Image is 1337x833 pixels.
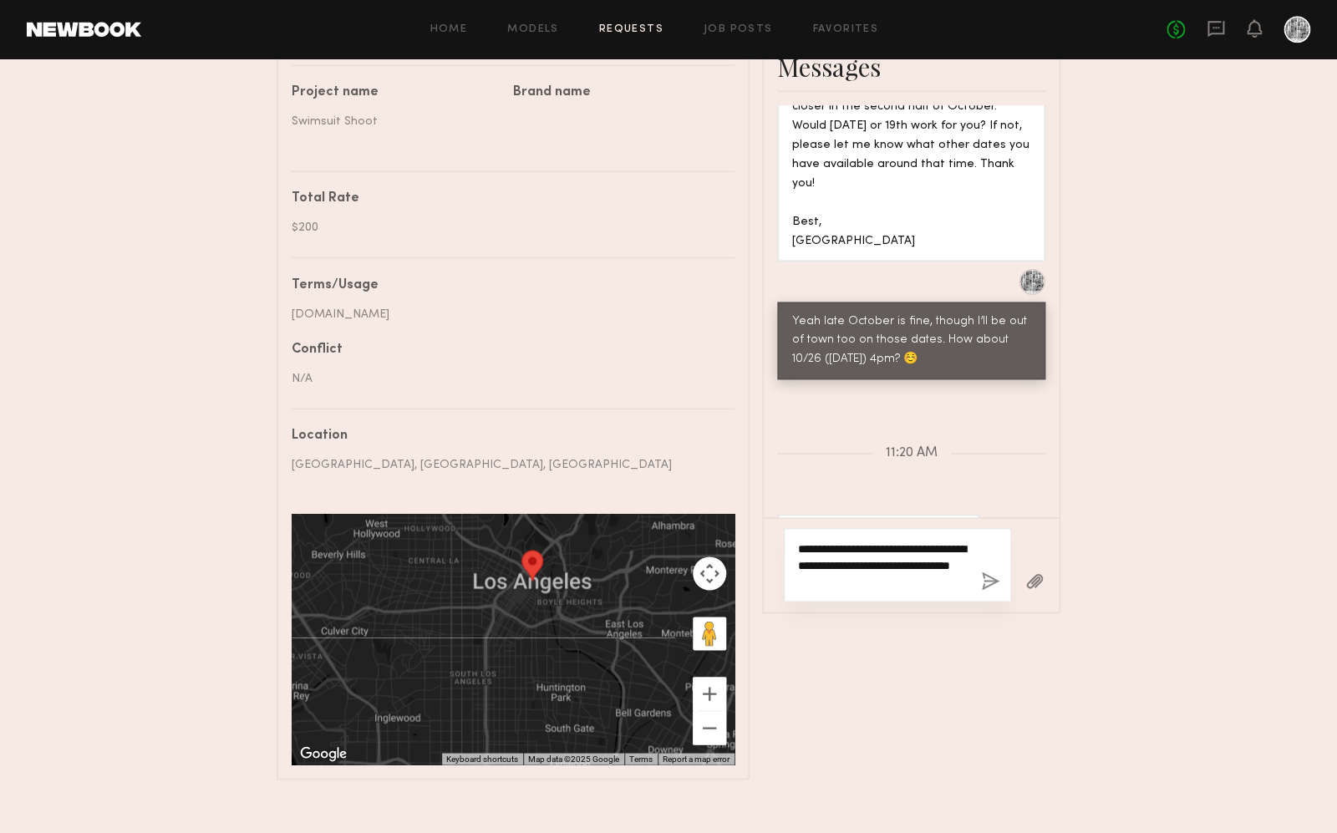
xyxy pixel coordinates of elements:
span: Map data ©2025 Google [528,754,619,763]
a: Report a map error [663,754,730,763]
button: Drag Pegman onto the map to open Street View [693,617,726,650]
div: Swimsuit Shoot [292,113,501,130]
div: [GEOGRAPHIC_DATA], [GEOGRAPHIC_DATA], [GEOGRAPHIC_DATA] [292,456,722,474]
div: Terms/Usage [292,279,722,292]
div: $200 [292,219,722,236]
button: Zoom out [693,711,726,744]
div: Conflict [292,343,722,357]
a: Favorites [812,24,878,35]
button: Zoom in [693,677,726,710]
div: N/A [292,370,722,388]
a: Terms [629,754,653,763]
div: Messages [777,50,1045,84]
a: Models [507,24,558,35]
div: [DOMAIN_NAME] [292,306,722,323]
button: Map camera controls [693,556,726,590]
div: Yeah late October is fine, though I’ll be out of town too on those dates. How about 10/26 ([DATE]... [792,312,1030,370]
span: 11:20 AM [886,446,938,460]
img: Google [296,743,351,764]
div: Total Rate [292,192,722,206]
a: Requests [599,24,663,35]
div: Project name [292,86,501,99]
a: Home [430,24,468,35]
a: Open this area in Google Maps (opens a new window) [296,743,351,764]
a: Job Posts [704,24,773,35]
button: Keyboard shortcuts [446,753,518,764]
div: Hi [PERSON_NAME], Thank you for your message. I’d love to shoot with you as well😊 I’m currently n... [792,2,1030,251]
div: Location [292,429,722,443]
div: Brand name [513,86,722,99]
